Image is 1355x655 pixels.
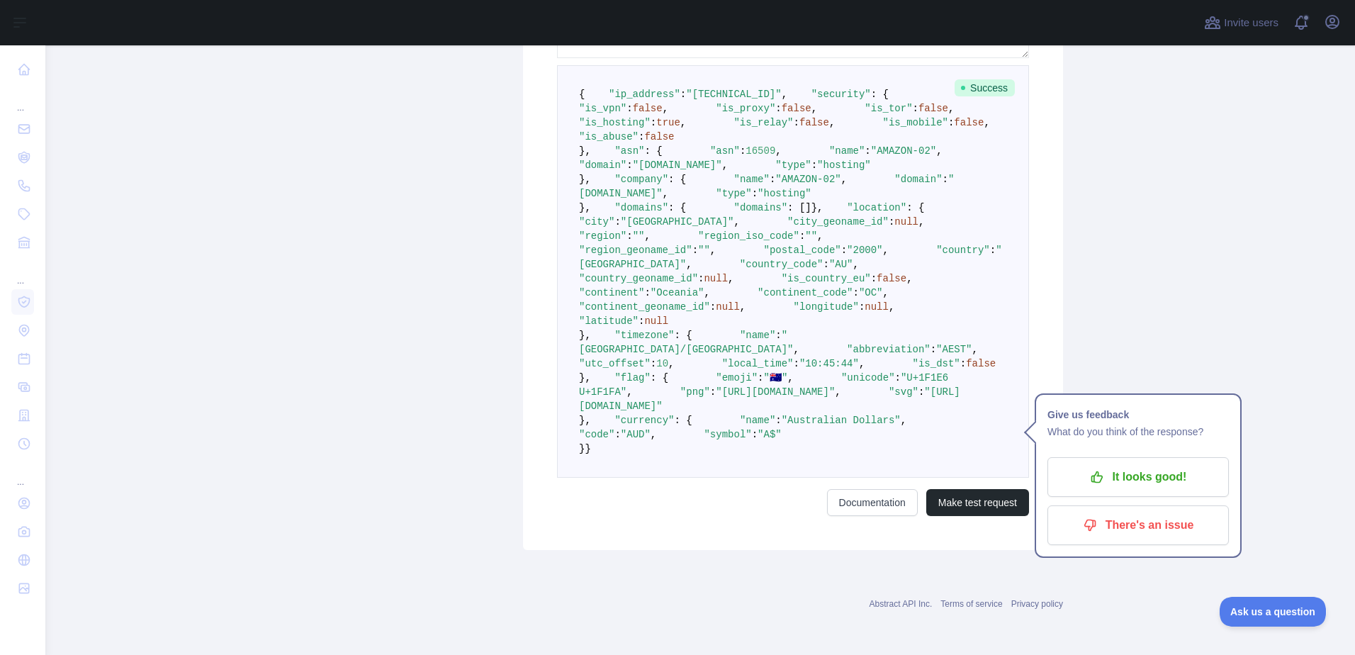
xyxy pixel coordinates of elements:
[918,103,948,114] span: false
[579,372,591,384] span: },
[894,174,942,185] span: "domain"
[787,216,889,228] span: "city_geoname_id"
[740,259,823,270] span: "country_code"
[674,330,692,341] span: : {
[829,117,835,128] span: ,
[865,145,870,157] span: :
[704,429,751,440] span: "symbol"
[940,599,1002,609] a: Terms of service
[579,245,692,256] span: "region_geoname_id"
[829,259,853,270] span: "AU"
[871,273,877,284] span: :
[752,429,758,440] span: :
[644,315,668,327] span: null
[763,245,840,256] span: "postal_code"
[948,103,954,114] span: ,
[913,103,918,114] span: :
[865,103,912,114] span: "is_tor"
[799,117,829,128] span: false
[906,273,912,284] span: ,
[811,202,823,213] span: },
[740,330,775,341] span: "name"
[895,372,901,384] span: :
[651,372,668,384] span: : {
[656,117,680,128] span: true
[698,245,710,256] span: ""
[799,230,805,242] span: :
[626,386,632,398] span: ,
[663,188,668,199] span: ,
[579,145,591,157] span: },
[889,386,918,398] span: "svg"
[948,117,954,128] span: :
[633,159,722,171] span: "[DOMAIN_NAME]"
[651,117,656,128] span: :
[1058,513,1218,537] p: There's an issue
[579,174,591,185] span: },
[11,258,34,286] div: ...
[579,131,639,142] span: "is_abuse"
[722,358,794,369] span: "local_time"
[823,259,828,270] span: :
[698,230,799,242] span: "region_iso_code"
[889,216,894,228] span: :
[633,103,663,114] span: false
[668,174,686,185] span: : {
[740,415,775,426] span: "name"
[644,230,650,242] span: ,
[853,287,859,298] span: :
[936,145,942,157] span: ,
[651,358,656,369] span: :
[614,330,674,341] span: "timezone"
[793,344,799,355] span: ,
[829,145,865,157] span: "name"
[1047,505,1229,545] button: There's an issue
[614,429,620,440] span: :
[651,429,656,440] span: ,
[787,202,811,213] span: : []
[758,372,763,384] span: :
[698,273,704,284] span: :
[799,358,859,369] span: "10:45:44"
[674,415,692,426] span: : {
[710,145,740,157] span: "asn"
[889,301,894,313] span: ,
[716,301,740,313] span: null
[740,145,746,157] span: :
[11,85,34,113] div: ...
[990,245,996,256] span: :
[955,79,1015,96] span: Success
[680,89,686,100] span: :
[841,174,847,185] span: ,
[585,443,590,454] span: }
[644,131,674,142] span: false
[680,117,686,128] span: ,
[841,372,895,384] span: "unicode"
[793,117,799,128] span: :
[614,145,644,157] span: "asn"
[972,344,978,355] span: ,
[883,287,889,298] span: ,
[733,202,787,213] span: "domains"
[733,216,739,228] span: ,
[811,159,817,171] span: :
[859,358,865,369] span: ,
[579,89,585,100] span: {
[614,216,620,228] span: :
[859,287,883,298] span: "OC"
[775,174,840,185] span: "AMAZON-02"
[847,344,930,355] span: "abbreviation"
[984,117,989,128] span: ,
[817,230,823,242] span: ,
[782,273,871,284] span: "is_country_eu"
[668,358,674,369] span: ,
[579,159,626,171] span: "domain"
[811,89,871,100] span: "security"
[633,230,645,242] span: ""
[704,287,709,298] span: ,
[758,287,853,298] span: "continent_code"
[579,429,614,440] span: "code"
[579,315,639,327] span: "latitude"
[877,273,906,284] span: false
[770,174,775,185] span: :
